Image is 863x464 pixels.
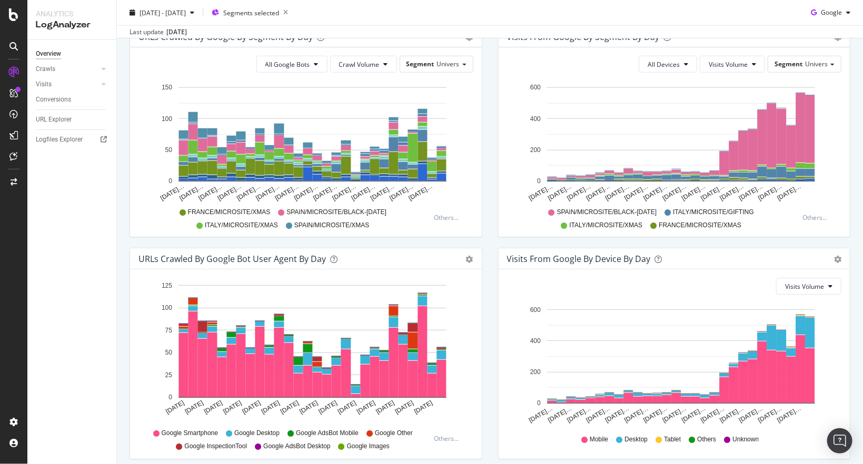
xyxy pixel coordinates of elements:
[166,27,187,37] div: [DATE]
[279,399,300,416] text: [DATE]
[263,442,330,451] span: Google AdsBot Desktop
[590,435,608,444] span: Mobile
[355,399,376,416] text: [DATE]
[36,64,98,75] a: Crawls
[664,435,681,444] span: Tablet
[36,114,109,125] a: URL Explorer
[648,60,680,69] span: All Devices
[36,48,61,59] div: Overview
[507,81,842,203] svg: A chart.
[162,115,172,123] text: 100
[36,114,72,125] div: URL Explorer
[256,56,328,73] button: All Google Bots
[165,147,173,154] text: 50
[162,305,172,312] text: 100
[394,399,415,416] text: [DATE]
[222,399,243,416] text: [DATE]
[168,394,172,401] text: 0
[530,337,540,345] text: 400
[234,429,280,438] span: Google Desktop
[530,115,540,123] text: 400
[205,221,278,230] span: ITALY/MICROSITE/XMAS
[530,84,540,92] text: 600
[203,399,224,416] text: [DATE]
[36,94,71,105] div: Conversions
[36,48,109,59] a: Overview
[265,60,310,69] span: All Google Bots
[413,399,434,416] text: [DATE]
[827,428,852,453] div: Open Intercom Messenger
[557,208,657,217] span: SPAIN/MICROSITE/BLACK-[DATE]
[537,400,541,407] text: 0
[165,349,173,357] text: 50
[732,435,759,444] span: Unknown
[775,59,802,68] span: Segment
[36,134,109,145] a: Logfiles Explorer
[140,8,186,17] span: [DATE] - [DATE]
[241,399,262,416] text: [DATE]
[125,4,199,21] button: [DATE] - [DATE]
[330,56,397,73] button: Crawl Volume
[165,327,173,334] text: 75
[36,8,108,19] div: Analytics
[437,59,460,68] span: Univers
[375,399,396,416] text: [DATE]
[530,369,540,376] text: 200
[294,221,369,230] span: SPAIN/MICROSITE/XMAS
[138,278,473,424] svg: A chart.
[207,4,292,21] button: Segments selected
[659,221,741,230] span: FRANCE/MICROSITE/XMAS
[36,134,83,145] div: Logfiles Explorer
[807,4,855,21] button: Google
[36,94,109,105] a: Conversions
[184,442,247,451] span: Google InspectionTool
[184,399,205,416] text: [DATE]
[36,79,52,90] div: Visits
[406,59,434,68] span: Segment
[223,8,279,17] span: Segments selected
[507,254,651,264] div: Visits From Google By Device By Day
[639,56,697,73] button: All Devices
[162,84,172,92] text: 150
[834,256,841,263] div: gear
[296,429,359,438] span: Google AdsBot Mobile
[569,221,642,230] span: ITALY/MICROSITE/XMAS
[36,64,55,75] div: Crawls
[697,435,716,444] span: Others
[130,27,187,37] div: Last update
[318,399,339,416] text: [DATE]
[530,306,540,314] text: 600
[36,79,98,90] a: Visits
[507,303,842,425] svg: A chart.
[700,56,765,73] button: Visits Volume
[36,19,108,31] div: LogAnalyzer
[162,429,218,438] span: Google Smartphone
[164,399,185,416] text: [DATE]
[466,256,473,263] div: gear
[165,371,173,379] text: 25
[821,8,842,17] span: Google
[260,399,281,416] text: [DATE]
[530,147,540,154] text: 200
[785,282,824,291] span: Visits Volume
[138,81,473,203] svg: A chart.
[434,434,464,443] div: Others...
[673,208,754,217] span: ITALY/MICROSITE/GIFTING
[776,278,841,295] button: Visits Volume
[624,435,648,444] span: Desktop
[162,282,172,289] text: 125
[286,208,386,217] span: SPAIN/MICROSITE/BLACK-[DATE]
[805,59,828,68] span: Univers
[537,178,541,185] text: 0
[168,178,172,185] text: 0
[298,399,319,416] text: [DATE]
[347,442,390,451] span: Google Images
[802,213,832,222] div: Others...
[375,429,413,438] span: Google Other
[336,399,358,416] text: [DATE]
[138,254,326,264] div: URLs Crawled by Google bot User Agent By Day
